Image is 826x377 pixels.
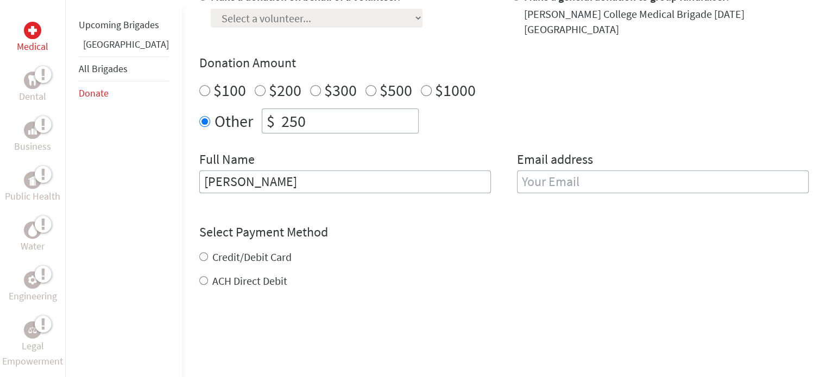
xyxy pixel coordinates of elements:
[199,310,364,353] iframe: reCAPTCHA
[24,72,41,89] div: Dental
[2,338,63,369] p: Legal Empowerment
[213,80,246,100] label: $100
[262,109,279,133] div: $
[24,171,41,189] div: Public Health
[21,221,45,254] a: WaterWater
[5,171,60,204] a: Public HealthPublic Health
[9,271,57,304] a: EngineeringEngineering
[215,108,253,133] label: Other
[24,271,41,289] div: Engineering
[524,7,809,37] div: [PERSON_NAME] College Medical Brigade [DATE] [GEOGRAPHIC_DATA]
[21,239,45,254] p: Water
[79,62,128,75] a: All Brigades
[435,80,476,100] label: $1000
[199,54,809,72] h4: Donation Amount
[324,80,357,100] label: $300
[83,38,169,50] a: [GEOGRAPHIC_DATA]
[28,327,37,333] img: Legal Empowerment
[28,26,37,35] img: Medical
[79,18,159,31] a: Upcoming Brigades
[199,151,255,170] label: Full Name
[79,81,169,105] li: Donate
[28,223,37,236] img: Water
[212,274,287,287] label: ACH Direct Debit
[19,89,46,104] p: Dental
[14,139,51,154] p: Business
[79,13,169,37] li: Upcoming Brigades
[79,56,169,81] li: All Brigades
[517,151,593,170] label: Email address
[517,170,809,193] input: Your Email
[24,321,41,338] div: Legal Empowerment
[17,39,48,54] p: Medical
[212,250,292,264] label: Credit/Debit Card
[79,37,169,56] li: Panama
[28,75,37,85] img: Dental
[28,126,37,135] img: Business
[14,122,51,154] a: BusinessBusiness
[199,223,809,241] h4: Select Payment Method
[17,22,48,54] a: MedicalMedical
[199,170,491,193] input: Enter Full Name
[269,80,301,100] label: $200
[24,221,41,239] div: Water
[79,87,109,99] a: Donate
[28,276,37,284] img: Engineering
[279,109,418,133] input: Enter Amount
[24,22,41,39] div: Medical
[28,175,37,186] img: Public Health
[2,321,63,369] a: Legal EmpowermentLegal Empowerment
[5,189,60,204] p: Public Health
[19,72,46,104] a: DentalDental
[380,80,412,100] label: $500
[24,122,41,139] div: Business
[9,289,57,304] p: Engineering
